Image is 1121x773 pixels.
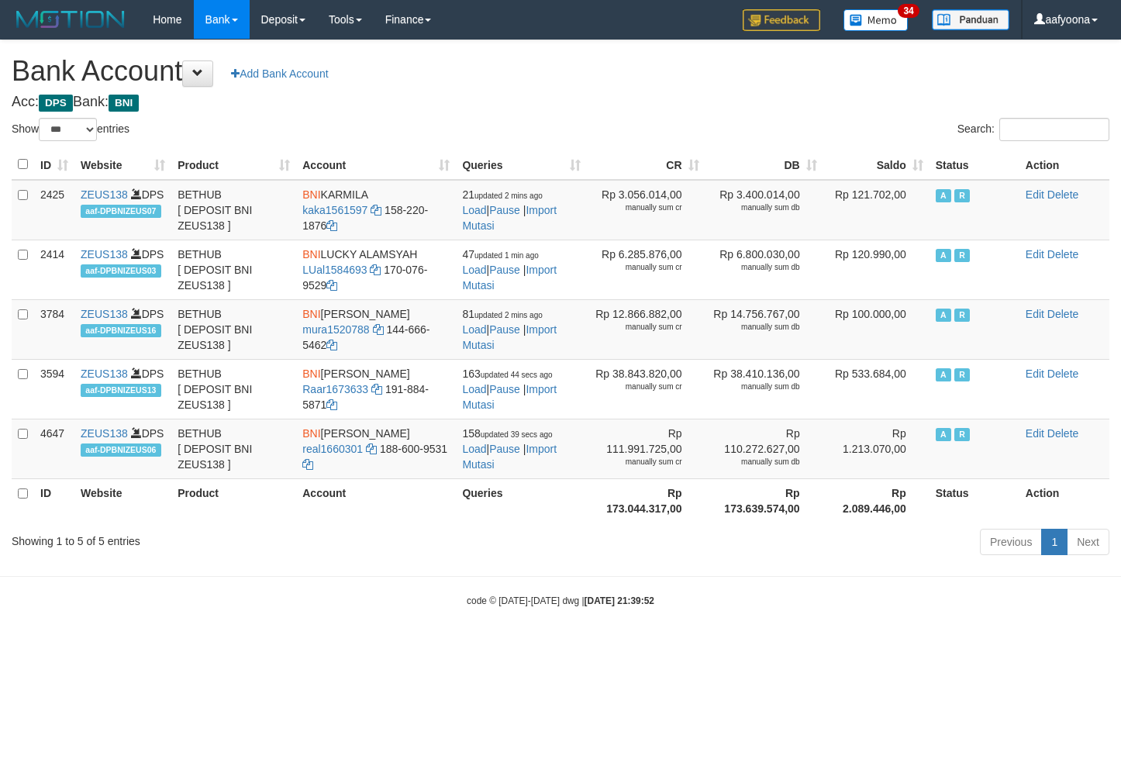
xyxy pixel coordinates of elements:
td: DPS [74,359,171,419]
td: DPS [74,240,171,299]
td: Rp 12.866.882,00 [587,299,705,359]
span: BNI [302,308,320,320]
span: aaf-DPBNIZEUS16 [81,324,161,337]
div: manually sum cr [593,381,681,392]
a: Copy 1446665462 to clipboard [326,339,337,351]
a: Copy Raar1673633 to clipboard [371,383,382,395]
small: code © [DATE]-[DATE] dwg | [467,595,654,606]
a: Load [462,383,486,395]
span: 34 [898,4,919,18]
span: Running [954,189,970,202]
a: Import Mutasi [462,443,557,471]
span: updated 2 mins ago [474,192,543,200]
td: Rp 6.285.876,00 [587,240,705,299]
span: updated 1 min ago [474,251,539,260]
span: BNI [302,188,320,201]
td: Rp 38.843.820,00 [587,359,705,419]
span: BNI [302,427,320,440]
td: 2425 [34,180,74,240]
img: Button%20Memo.svg [843,9,909,31]
span: 47 [462,248,538,261]
th: Rp 173.639.574,00 [705,478,823,523]
span: BNI [109,95,139,112]
span: updated 44 secs ago [481,371,553,379]
span: updated 2 mins ago [474,311,543,319]
a: Edit [1026,308,1044,320]
a: Copy real1660301 to clipboard [366,443,377,455]
td: Rp 3.056.014,00 [587,180,705,240]
a: Raar1673633 [302,383,368,395]
span: | | [462,248,557,292]
span: | | [462,308,557,351]
td: Rp 111.991.725,00 [587,419,705,478]
th: Account [296,478,456,523]
span: Running [954,428,970,441]
span: aaf-DPBNIZEUS03 [81,264,161,278]
a: Load [462,264,486,276]
td: Rp 3.400.014,00 [705,180,823,240]
th: Product [171,478,296,523]
a: Copy kaka1561597 to clipboard [371,204,381,216]
label: Search: [957,118,1109,141]
a: Add Bank Account [221,60,338,87]
td: Rp 1.213.070,00 [823,419,930,478]
td: Rp 120.990,00 [823,240,930,299]
td: 4647 [34,419,74,478]
td: 3594 [34,359,74,419]
a: Copy 1886009531 to clipboard [302,458,313,471]
th: Account: activate to sort column ascending [296,150,456,180]
span: Running [954,309,970,322]
a: Delete [1047,308,1078,320]
div: manually sum cr [593,322,681,333]
h1: Bank Account [12,56,1109,87]
th: Status [930,478,1019,523]
span: aaf-DPBNIZEUS07 [81,205,161,218]
a: Next [1067,529,1109,555]
a: Import Mutasi [462,204,557,232]
a: Copy 1918845871 to clipboard [326,399,337,411]
a: Copy 1582201876 to clipboard [326,219,337,232]
td: Rp 533.684,00 [823,359,930,419]
td: BETHUB [ DEPOSIT BNI ZEUS138 ] [171,299,296,359]
span: | | [462,368,557,411]
td: DPS [74,180,171,240]
a: Edit [1026,368,1044,380]
span: Active [936,428,951,441]
span: BNI [302,248,320,261]
th: Action [1019,150,1109,180]
span: Active [936,249,951,262]
span: Active [936,368,951,381]
div: manually sum db [712,322,800,333]
th: Website: activate to sort column ascending [74,150,171,180]
th: Status [930,150,1019,180]
a: kaka1561597 [302,204,367,216]
span: updated 39 secs ago [481,430,553,439]
td: Rp 110.272.627,00 [705,419,823,478]
a: Import Mutasi [462,323,557,351]
td: Rp 6.800.030,00 [705,240,823,299]
a: ZEUS138 [81,188,128,201]
span: 163 [462,368,552,380]
th: Rp 173.044.317,00 [587,478,705,523]
th: Website [74,478,171,523]
a: ZEUS138 [81,368,128,380]
img: Feedback.jpg [743,9,820,31]
th: Saldo: activate to sort column ascending [823,150,930,180]
strong: [DATE] 21:39:52 [585,595,654,606]
a: ZEUS138 [81,248,128,261]
span: | | [462,188,557,232]
span: DPS [39,95,73,112]
td: BETHUB [ DEPOSIT BNI ZEUS138 ] [171,359,296,419]
a: Pause [489,264,520,276]
th: ID: activate to sort column ascending [34,150,74,180]
th: Queries [456,478,587,523]
a: Edit [1026,427,1044,440]
td: Rp 121.702,00 [823,180,930,240]
a: Pause [489,383,520,395]
a: Copy mura1520788 to clipboard [373,323,384,336]
th: CR: activate to sort column ascending [587,150,705,180]
span: Active [936,309,951,322]
img: MOTION_logo.png [12,8,129,31]
h4: Acc: Bank: [12,95,1109,110]
select: Showentries [39,118,97,141]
